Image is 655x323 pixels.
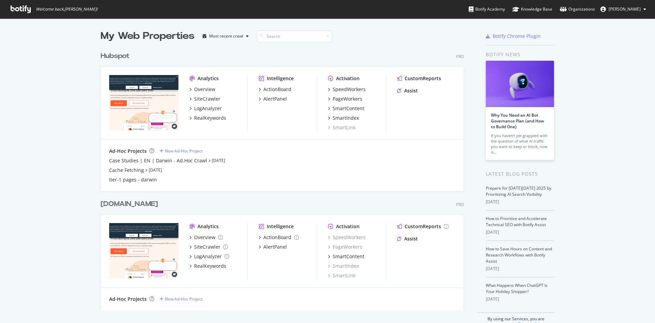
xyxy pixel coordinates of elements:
[109,75,178,130] img: hubspot.com
[328,253,364,260] a: SmartContent
[486,51,554,58] div: Botify news
[328,96,362,102] a: PageWorkers
[189,234,223,241] a: Overview
[491,112,544,130] a: Why You Need an AI Bot Governance Plan (and How to Build One)
[486,282,548,294] a: What Happens When ChatGPT Is Your Holiday Shopper?
[189,96,220,102] a: SiteCrawler
[267,223,294,230] div: Intelligence
[560,6,595,13] div: Organizations
[194,244,220,250] div: SiteCrawler
[486,199,554,205] div: [DATE]
[189,263,226,269] a: RealKeywords
[595,4,652,15] button: [PERSON_NAME]
[160,148,203,154] a: New Ad-Hoc Project
[189,105,222,112] a: LogAnalyzer
[336,75,360,82] div: Activation
[189,253,229,260] a: LogAnalyzer
[109,167,144,174] a: Cache Fetching
[456,202,464,207] div: Pro
[333,96,362,102] div: PageWorkers
[263,86,291,93] div: ActionBoard
[397,87,418,94] a: Assist
[405,223,441,230] div: CustomReports
[109,176,157,183] a: tier-1 pages - darwin
[333,86,366,93] div: SpeedWorkers
[493,33,541,40] div: Botify Chrome Plugin
[512,6,552,13] div: Knowledge Base
[101,29,194,43] div: My Web Properties
[149,167,162,173] a: [DATE]
[397,75,441,82] a: CustomReports
[165,148,203,154] div: New Ad-Hoc Project
[405,75,441,82] div: CustomReports
[486,229,554,235] div: [DATE]
[491,133,549,155] div: If you haven’t yet grappled with the question of what AI traffic you want to keep or block, now is…
[36,6,98,12] span: Welcome back, [PERSON_NAME] !
[328,124,355,131] a: SmartLink
[101,199,161,209] a: [DOMAIN_NAME]
[194,96,220,102] div: SiteCrawler
[486,246,552,264] a: How to Save Hours on Content and Research Workflows with Botify Assist
[259,96,287,102] a: AlertPanel
[336,223,360,230] div: Activation
[109,148,147,155] div: Ad-Hoc Projects
[198,223,219,230] div: Analytics
[165,296,203,302] div: New Ad-Hoc Project
[397,223,449,230] a: CustomReports
[486,216,547,227] a: How to Prioritize and Accelerate Technical SEO with Botify Assist
[328,105,364,112] a: SmartContent
[263,96,287,102] div: AlertPanel
[328,272,355,279] a: SmartLink
[328,263,359,269] a: SmartIndex
[259,244,287,250] a: AlertPanel
[109,296,147,303] div: Ad-Hoc Projects
[263,244,287,250] div: AlertPanel
[333,253,364,260] div: SmartContent
[101,51,130,61] div: Hubspot
[109,223,178,278] img: hubspot-bulkdataexport.com
[486,61,554,107] img: Why You Need an AI Bot Governance Plan (and How to Build One)
[194,115,226,121] div: RealKeywords
[194,263,226,269] div: RealKeywords
[189,244,228,250] a: SiteCrawler
[328,244,362,250] a: PageWorkers
[609,6,641,12] span: Victor Pan
[160,296,203,302] a: New Ad-Hoc Project
[101,199,158,209] div: [DOMAIN_NAME]
[328,115,359,121] a: SmartIndex
[486,296,554,302] div: [DATE]
[259,86,291,93] a: ActionBoard
[194,86,215,93] div: Overview
[189,115,226,121] a: RealKeywords
[333,115,359,121] div: SmartIndex
[194,253,222,260] div: LogAnalyzer
[189,86,215,93] a: Overview
[486,170,554,178] div: Latest Blog Posts
[209,34,243,38] div: Most recent crawl
[198,75,219,82] div: Analytics
[328,86,366,93] a: SpeedWorkers
[263,234,291,241] div: ActionBoard
[101,43,469,310] div: grid
[456,54,464,59] div: Pro
[404,235,418,242] div: Assist
[212,158,225,163] a: [DATE]
[109,157,207,164] a: Case Studies | EN | Darwin - Ad.Hoc Crawl
[328,234,366,241] a: SpeedWorkers
[397,235,418,242] a: Assist
[267,75,294,82] div: Intelligence
[257,30,332,42] input: Search
[259,234,299,241] a: ActionBoard
[333,105,364,112] div: SmartContent
[194,105,222,112] div: LogAnalyzer
[194,234,215,241] div: Overview
[101,51,132,61] a: Hubspot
